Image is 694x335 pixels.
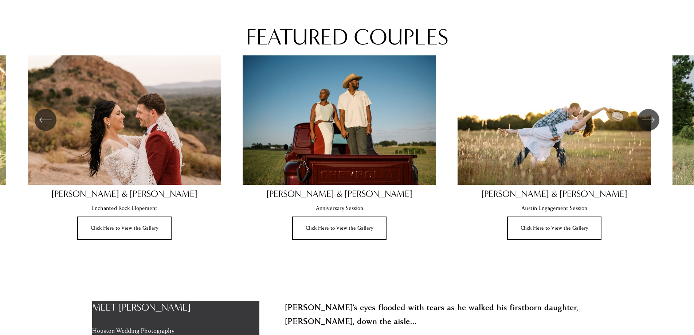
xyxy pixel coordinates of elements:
a: Click Here to View the Gallery [292,217,387,240]
a: Click Here to View the Gallery [507,217,601,240]
button: Previous [35,109,56,131]
button: Next [638,109,659,131]
p: featured couples [28,19,666,55]
span: Houston Wedding Photography [92,327,175,335]
strong: [PERSON_NAME]’s eyes flooded with tears as he walked his firstborn daughter, [PERSON_NAME], down ... [285,302,581,327]
span: meet [PERSON_NAME] [92,301,191,313]
a: Click Here to View the Gallery [77,217,172,240]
